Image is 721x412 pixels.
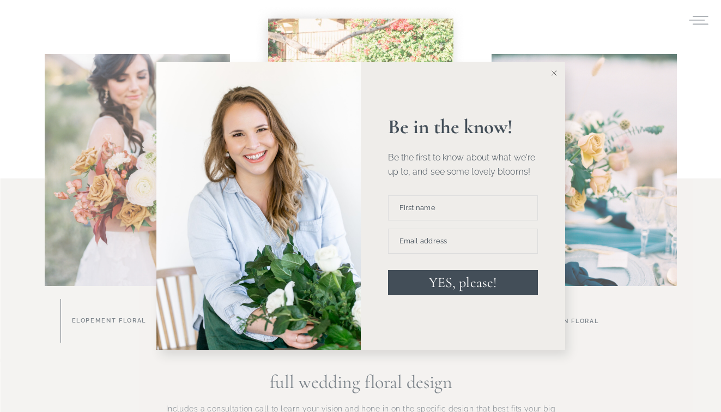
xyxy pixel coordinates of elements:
[388,270,538,295] button: YES, please!
[388,151,538,178] p: Be the first to know about what we're up to, and see some lovely blooms!
[429,274,496,291] span: YES, please!
[388,117,538,137] p: Be in the know!
[310,42,355,49] span: Subscribe
[299,33,367,58] button: Subscribe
